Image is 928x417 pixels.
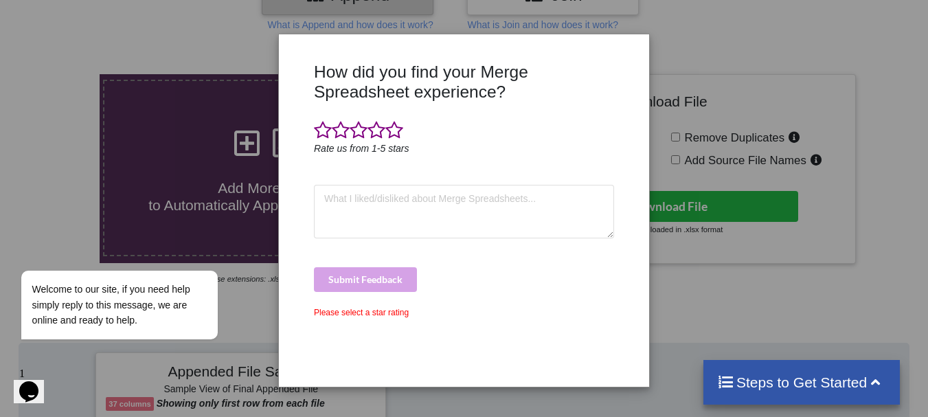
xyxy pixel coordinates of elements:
[314,143,409,154] i: Rate us from 1-5 stars
[717,374,887,391] h4: Steps to Get Started
[14,362,58,403] iframe: chat widget
[14,146,261,355] iframe: chat widget
[314,306,614,319] div: Please select a star rating
[314,62,614,102] h3: How did you find your Merge Spreadsheet experience?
